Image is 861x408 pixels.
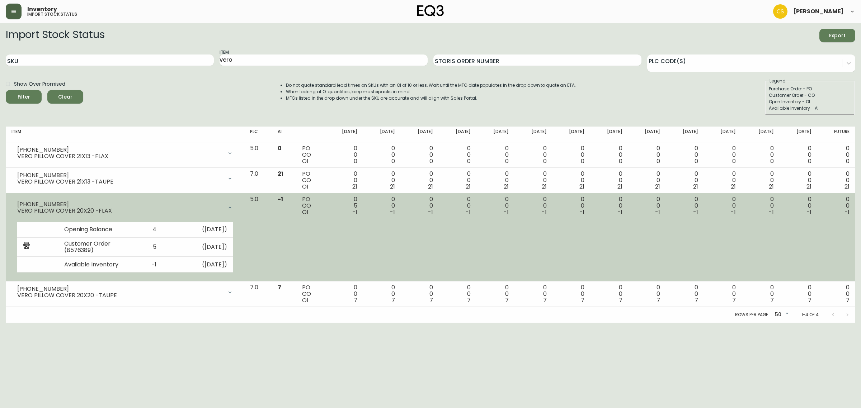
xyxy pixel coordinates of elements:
[657,157,660,165] span: 0
[823,196,850,215] div: 0 0
[406,284,433,304] div: 0 0
[520,145,547,165] div: 0 0
[617,182,622,191] span: 21
[391,296,395,304] span: 7
[17,208,223,214] div: VERO PILLOW COVER 20X20 -FLAX
[406,145,433,165] div: 0 0
[581,296,584,304] span: 7
[476,127,514,142] th: [DATE]
[785,196,812,215] div: 0 0
[772,309,790,321] div: 50
[331,171,357,190] div: 0 0
[808,296,811,304] span: 7
[58,257,130,272] td: Available Inventory
[773,4,787,19] img: 996bfd46d64b78802a67b62ffe4c27a2
[579,182,584,191] span: 21
[17,201,223,208] div: [PHONE_NUMBER]
[823,145,850,165] div: 0 0
[363,127,401,142] th: [DATE]
[780,127,818,142] th: [DATE]
[520,284,547,304] div: 0 0
[17,286,223,292] div: [PHONE_NUMBER]
[747,145,774,165] div: 0 0
[244,193,272,282] td: 5.0
[325,127,363,142] th: [DATE]
[466,182,471,191] span: 21
[634,145,660,165] div: 0 0
[27,6,57,12] span: Inventory
[628,127,666,142] th: [DATE]
[823,171,850,190] div: 0 0
[369,145,395,165] div: 0 0
[514,127,552,142] th: [DATE]
[354,157,357,165] span: 0
[286,82,576,89] li: Do not quote standard lead times on SKUs with an OI of 10 or less. Wait until the MFG date popula...
[130,238,162,257] td: 5
[11,171,239,186] div: [PHONE_NUMBER]VERO PILLOW COVER 21X13 -TAUPE
[352,208,357,216] span: -1
[769,92,851,99] div: Customer Order - CO
[53,92,77,101] span: Clear
[710,171,736,190] div: 0 0
[482,284,509,304] div: 0 0
[806,208,811,216] span: -1
[672,171,698,190] div: 0 0
[846,157,850,165] span: 0
[302,296,308,304] span: OI
[558,284,584,304] div: 0 0
[844,208,850,216] span: -1
[769,208,774,216] span: -1
[302,208,308,216] span: OI
[27,12,77,16] h5: import stock status
[23,242,30,251] img: retail_report.svg
[520,196,547,215] div: 0 0
[417,5,444,16] img: logo
[817,127,855,142] th: Future
[596,171,622,190] div: 0 0
[672,145,698,165] div: 0 0
[672,284,698,304] div: 0 0
[693,182,698,191] span: 21
[543,296,547,304] span: 7
[769,182,774,191] span: 21
[58,238,130,257] td: Customer Order (8576389)
[710,196,736,215] div: 0 0
[444,145,471,165] div: 0 0
[428,208,433,216] span: -1
[819,29,855,42] button: Export
[162,222,233,238] td: ( [DATE] )
[244,127,272,142] th: PLC
[825,31,850,40] span: Export
[590,127,628,142] th: [DATE]
[619,157,622,165] span: 0
[482,171,509,190] div: 0 0
[482,145,509,165] div: 0 0
[579,208,584,216] span: -1
[504,182,509,191] span: 21
[731,182,736,191] span: 21
[439,127,477,142] th: [DATE]
[732,296,736,304] span: 7
[302,157,308,165] span: OI
[655,182,660,191] span: 21
[806,182,811,191] span: 21
[11,196,239,219] div: [PHONE_NUMBER]VERO PILLOW COVER 20X20 -FLAX
[505,296,509,304] span: 7
[331,196,357,215] div: 0 5
[596,145,622,165] div: 0 0
[672,196,698,215] div: 0 0
[732,157,736,165] span: 0
[466,208,471,216] span: -1
[286,95,576,101] li: MFGs listed in the drop down under the SKU are accurate and will align with Sales Portal.
[770,296,774,304] span: 7
[369,196,395,215] div: 0 0
[467,157,471,165] span: 0
[619,296,622,304] span: 7
[552,127,590,142] th: [DATE]
[747,284,774,304] div: 0 0
[735,312,769,318] p: Rows per page:
[770,157,774,165] span: 0
[785,284,812,304] div: 0 0
[596,196,622,215] div: 0 0
[558,171,584,190] div: 0 0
